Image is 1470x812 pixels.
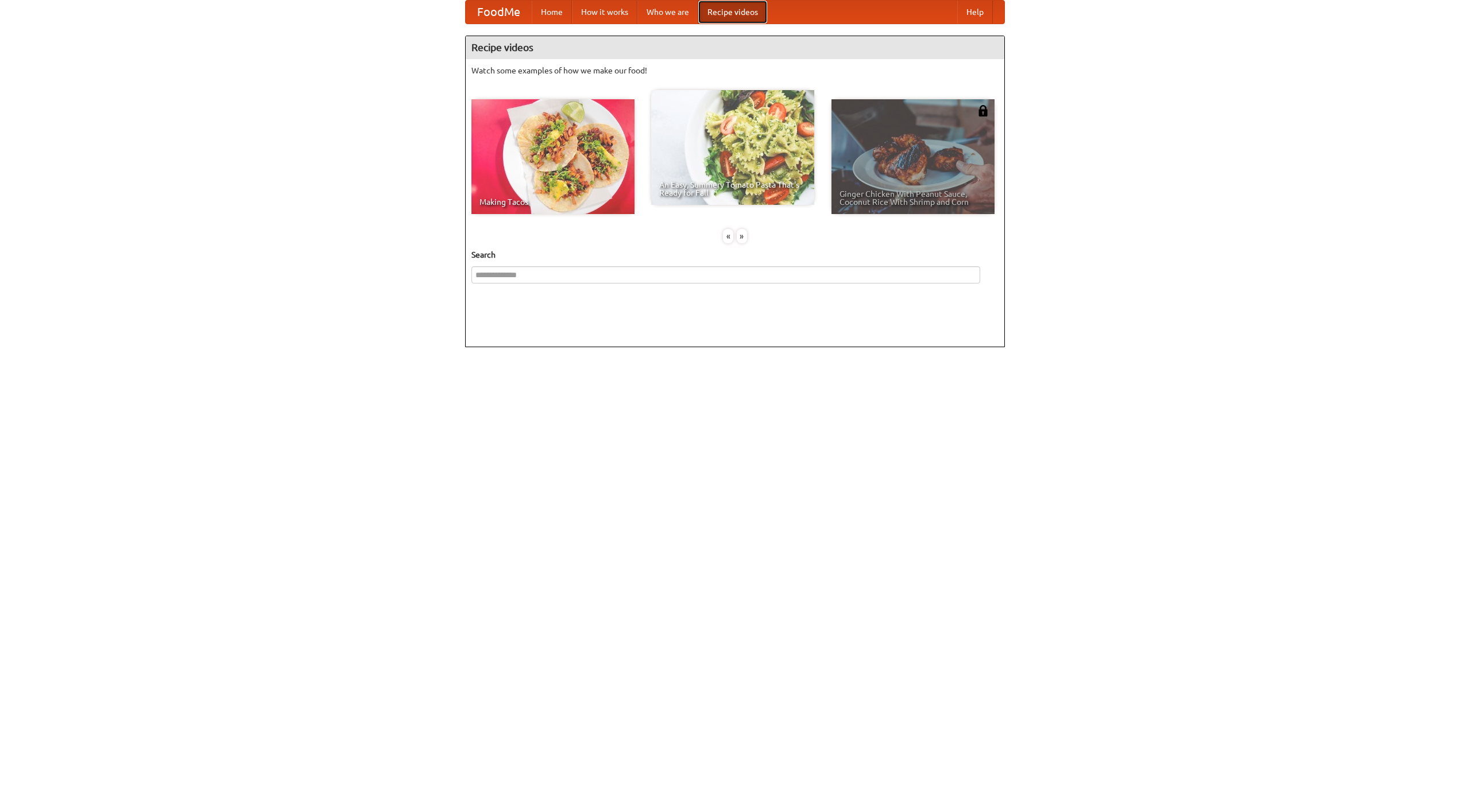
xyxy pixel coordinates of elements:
a: Recipe videos [698,1,767,24]
p: Watch some examples of how we make our food! [471,65,999,76]
a: An Easy, Summery Tomato Pasta That's Ready for Fall [651,90,814,205]
a: Making Tacos [471,99,635,214]
h5: Search [471,249,999,261]
a: Help [957,1,993,24]
img: 483408.png [977,105,989,116]
span: Making Tacos [479,198,626,206]
h4: Recipe videos [466,36,1004,59]
div: « [723,229,733,243]
span: An Easy, Summery Tomato Pasta That's Ready for Fall [659,181,806,197]
a: FoodMe [466,1,532,24]
a: Home [532,1,572,24]
div: » [737,229,747,243]
a: How it works [572,1,637,24]
a: Who we are [637,1,698,24]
